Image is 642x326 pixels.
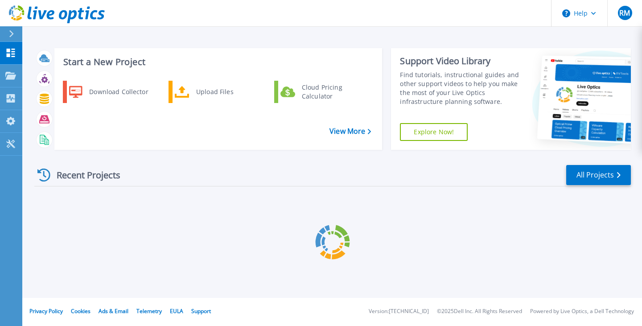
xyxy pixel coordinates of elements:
[169,81,260,103] a: Upload Files
[29,307,63,315] a: Privacy Policy
[63,57,371,67] h3: Start a New Project
[274,81,366,103] a: Cloud Pricing Calculator
[329,127,371,136] a: View More
[530,309,634,314] li: Powered by Live Optics, a Dell Technology
[400,55,520,67] div: Support Video Library
[437,309,522,314] li: © 2025 Dell Inc. All Rights Reserved
[136,307,162,315] a: Telemetry
[71,307,91,315] a: Cookies
[400,123,468,141] a: Explore Now!
[192,83,258,101] div: Upload Files
[170,307,183,315] a: EULA
[400,70,520,106] div: Find tutorials, instructional guides and other support videos to help you make the most of your L...
[369,309,429,314] li: Version: [TECHNICAL_ID]
[566,165,631,185] a: All Projects
[191,307,211,315] a: Support
[619,9,630,17] span: RM
[297,83,363,101] div: Cloud Pricing Calculator
[99,307,128,315] a: Ads & Email
[63,81,154,103] a: Download Collector
[34,164,132,186] div: Recent Projects
[85,83,152,101] div: Download Collector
